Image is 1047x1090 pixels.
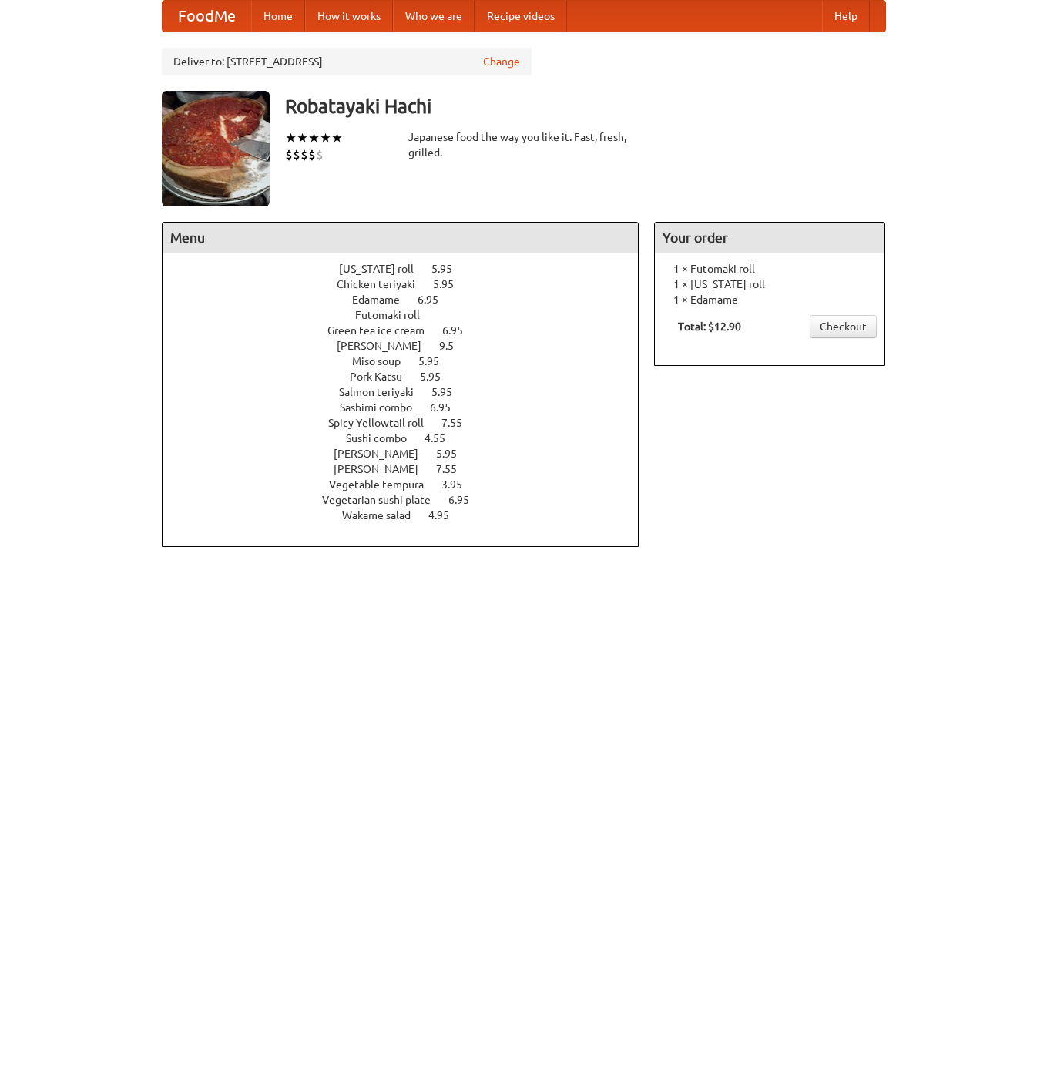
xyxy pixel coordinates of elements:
[334,463,485,475] a: [PERSON_NAME] 7.55
[418,293,454,306] span: 6.95
[308,146,316,163] li: $
[342,509,478,522] a: Wakame salad 4.95
[251,1,305,32] a: Home
[293,146,300,163] li: $
[337,340,437,352] span: [PERSON_NAME]
[163,223,639,253] h4: Menu
[340,401,428,414] span: Sashimi combo
[308,129,320,146] li: ★
[327,324,440,337] span: Green tea ice cream
[329,478,439,491] span: Vegetable tempura
[285,91,886,122] h3: Robatayaki Hachi
[342,509,426,522] span: Wakame salad
[327,324,492,337] a: Green tea ice cream 6.95
[663,277,877,292] li: 1 × [US_STATE] roll
[428,509,465,522] span: 4.95
[420,371,456,383] span: 5.95
[162,48,532,75] div: Deliver to: [STREET_ADDRESS]
[320,129,331,146] li: ★
[475,1,567,32] a: Recipe videos
[436,463,472,475] span: 7.55
[352,355,416,367] span: Miso soup
[297,129,308,146] li: ★
[810,315,877,338] a: Checkout
[352,293,415,306] span: Edamame
[439,340,469,352] span: 9.5
[350,371,418,383] span: Pork Katsu
[663,261,877,277] li: 1 × Futomaki roll
[483,54,520,69] a: Change
[322,494,446,506] span: Vegetarian sushi plate
[328,417,491,429] a: Spicy Yellowtail roll 7.55
[316,146,324,163] li: $
[663,292,877,307] li: 1 × Edamame
[655,223,884,253] h4: Your order
[352,293,467,306] a: Edamame 6.95
[822,1,870,32] a: Help
[393,1,475,32] a: Who we are
[431,263,468,275] span: 5.95
[352,355,468,367] a: Miso soup 5.95
[355,309,435,321] span: Futomaki roll
[285,129,297,146] li: ★
[334,448,434,460] span: [PERSON_NAME]
[300,146,308,163] li: $
[441,417,478,429] span: 7.55
[340,401,479,414] a: Sashimi combo 6.95
[328,417,439,429] span: Spicy Yellowtail roll
[408,129,639,160] div: Japanese food the way you like it. Fast, fresh, grilled.
[163,1,251,32] a: FoodMe
[436,448,472,460] span: 5.95
[441,478,478,491] span: 3.95
[334,463,434,475] span: [PERSON_NAME]
[418,355,455,367] span: 5.95
[355,309,464,321] a: Futomaki roll
[346,432,474,444] a: Sushi combo 4.55
[425,432,461,444] span: 4.55
[334,448,485,460] a: [PERSON_NAME] 5.95
[433,278,469,290] span: 5.95
[331,129,343,146] li: ★
[339,386,429,398] span: Salmon teriyaki
[442,324,478,337] span: 6.95
[337,278,482,290] a: Chicken teriyaki 5.95
[430,401,466,414] span: 6.95
[337,340,482,352] a: [PERSON_NAME] 9.5
[285,146,293,163] li: $
[305,1,393,32] a: How it works
[339,386,481,398] a: Salmon teriyaki 5.95
[346,432,422,444] span: Sushi combo
[329,478,491,491] a: Vegetable tempura 3.95
[339,263,481,275] a: [US_STATE] roll 5.95
[678,320,741,333] b: Total: $12.90
[350,371,469,383] a: Pork Katsu 5.95
[162,91,270,206] img: angular.jpg
[322,494,498,506] a: Vegetarian sushi plate 6.95
[431,386,468,398] span: 5.95
[339,263,429,275] span: [US_STATE] roll
[337,278,431,290] span: Chicken teriyaki
[448,494,485,506] span: 6.95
